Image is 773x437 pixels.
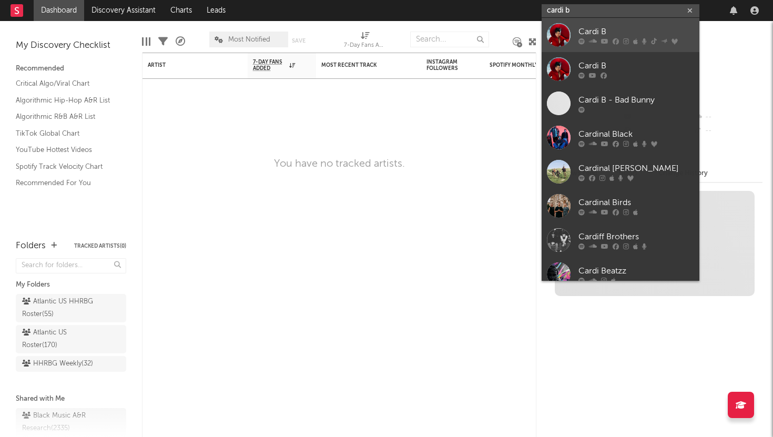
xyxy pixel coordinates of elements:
div: Most Recent Track [321,62,400,68]
a: HHRBG Weekly(32) [16,356,126,372]
div: 7-Day Fans Added (7-Day Fans Added) [344,39,386,52]
a: Atlantic US Roster(170) [16,325,126,353]
a: Cardi B [542,18,699,52]
div: 7-Day Fans Added (7-Day Fans Added) [344,26,386,57]
a: Cardi B - Bad Bunny [542,86,699,120]
div: Spotify Monthly Listeners [490,62,568,68]
div: -- [693,110,762,124]
div: Atlantic US Roster ( 170 ) [22,327,96,352]
div: Cardinal [PERSON_NAME] [578,162,694,175]
div: A&R Pipeline [176,26,185,57]
div: Atlantic US HHRBG Roster ( 55 ) [22,296,96,321]
input: Search... [410,32,489,47]
div: HHRBG Weekly ( 32 ) [22,358,93,370]
a: TikTok Global Chart [16,128,116,139]
div: Black Music A&R Research ( 2335 ) [22,410,117,435]
div: Filters [158,26,168,57]
div: Folders [16,240,46,252]
a: Cardinal Black [542,120,699,155]
div: Cardi B - Bad Bunny [578,94,694,106]
input: Search for folders... [16,258,126,273]
a: Algorithmic R&B A&R List [16,111,116,123]
span: 7-Day Fans Added [253,59,287,72]
div: Instagram Followers [426,59,463,72]
a: Cardi B [542,52,699,86]
div: Cardinal Black [578,128,694,140]
a: Cardinal [PERSON_NAME] [542,155,699,189]
a: Cardinal Birds [542,189,699,223]
div: Shared with Me [16,393,126,405]
button: Tracked Artists(0) [74,243,126,249]
a: Cardiff Brothers [542,223,699,257]
div: My Folders [16,279,126,291]
div: Cardinal Birds [578,196,694,209]
a: Spotify Track Velocity Chart [16,161,116,172]
div: Cardi B [578,25,694,38]
a: YouTube Hottest Videos [16,144,116,156]
button: Save [292,38,306,44]
a: Cardi Beatzz [542,257,699,291]
a: Atlantic US HHRBG Roster(55) [16,294,126,322]
a: Algorithmic Hip-Hop A&R List [16,95,116,106]
div: Edit Columns [142,26,150,57]
span: Most Notified [228,36,270,43]
div: -- [693,124,762,138]
div: My Discovery Checklist [16,39,126,52]
div: Cardi B [578,59,694,72]
div: Recommended [16,63,126,75]
input: Search for artists [542,4,699,17]
div: Cardiff Brothers [578,230,694,243]
div: Artist [148,62,227,68]
div: You have no tracked artists. [274,158,405,170]
a: Recommended For You [16,177,116,189]
a: Critical Algo/Viral Chart [16,78,116,89]
div: Cardi Beatzz [578,265,694,277]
